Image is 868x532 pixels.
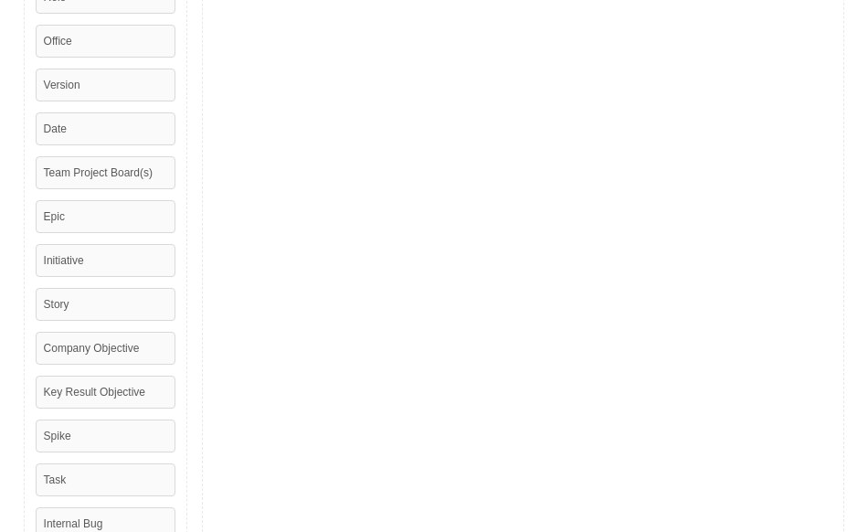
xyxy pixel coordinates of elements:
div: Office [36,25,176,58]
div: Version [36,69,176,101]
div: Task [36,463,176,496]
div: Key Result Objective [36,376,176,409]
div: Date [36,112,176,145]
div: Story [36,288,176,321]
div: Spike [36,420,176,452]
div: Initiative [36,244,176,277]
div: Company Objective [36,332,176,365]
div: Epic [36,200,176,233]
div: Team Project Board(s) [36,156,176,189]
